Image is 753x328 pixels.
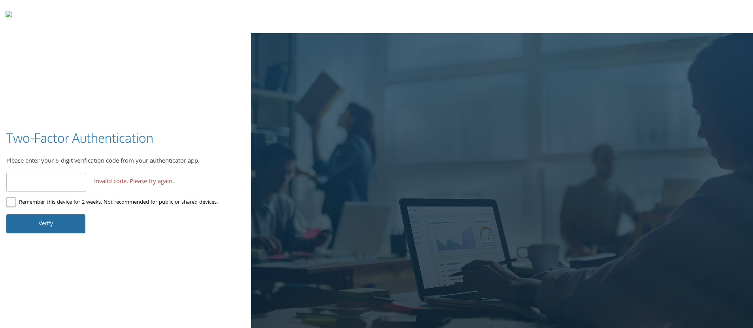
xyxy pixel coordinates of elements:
[6,129,153,147] h3: Two-Factor Authentication
[6,198,218,208] label: Remember this device for 2 weeks. Not recommended for public or shared devices.
[6,8,12,24] img: todyl-logo-dark.svg
[6,157,245,167] div: Please enter your 6-digit verification code from your authenticator app.
[6,214,85,233] button: Verify
[94,177,174,187] span: Invalid code. Please try again.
